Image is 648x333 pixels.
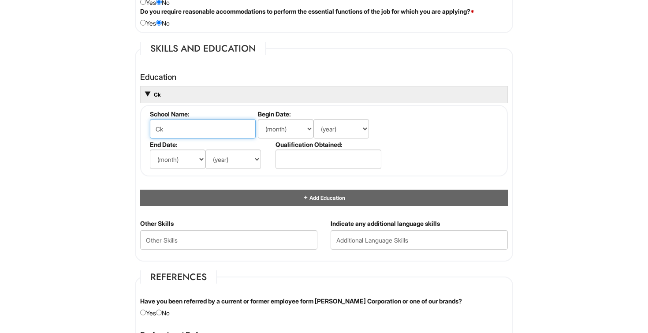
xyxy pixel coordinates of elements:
a: Add Education [303,195,345,201]
label: Have you been referred by a current or former employee form [PERSON_NAME] Corporation or one of o... [140,297,462,306]
input: Other Skills [140,230,317,250]
div: Yes No [134,7,514,28]
label: Qualification Obtained: [276,141,380,148]
label: End Date: [150,141,272,148]
label: Begin Date: [258,110,380,118]
label: Indicate any additional language skills [331,219,440,228]
label: School Name: [150,110,254,118]
div: Yes No [134,297,514,318]
h4: Education [140,73,508,82]
label: Do you require reasonable accommodations to perform the essential functions of the job for which ... [140,7,474,16]
input: Additional Language Skills [331,230,508,250]
legend: References [140,270,217,284]
label: Other Skills [140,219,174,228]
a: Ck [153,91,161,98]
legend: Skills and Education [140,42,266,55]
span: Add Education [309,195,345,201]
